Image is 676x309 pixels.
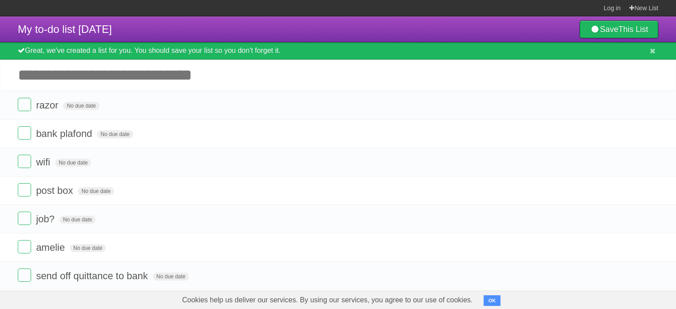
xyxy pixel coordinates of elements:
[618,25,648,34] b: This List
[18,155,31,168] label: Done
[36,242,67,253] span: amelie
[78,187,114,195] span: No due date
[70,244,106,252] span: No due date
[36,270,150,281] span: send off quittance to bank
[18,212,31,225] label: Done
[18,98,31,111] label: Done
[580,20,658,38] a: SaveThis List
[18,269,31,282] label: Done
[60,216,96,224] span: No due date
[18,240,31,253] label: Done
[18,23,112,35] span: My to-do list [DATE]
[55,159,91,167] span: No due date
[36,128,94,139] span: bank plafond
[484,295,501,306] button: OK
[63,102,99,110] span: No due date
[173,291,482,309] span: Cookies help us deliver our services. By using our services, you agree to our use of cookies.
[36,100,60,111] span: razor
[18,126,31,140] label: Done
[153,273,189,281] span: No due date
[36,157,52,168] span: wifi
[36,185,75,196] span: post box
[18,183,31,197] label: Done
[97,130,133,138] span: No due date
[36,213,57,225] span: job?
